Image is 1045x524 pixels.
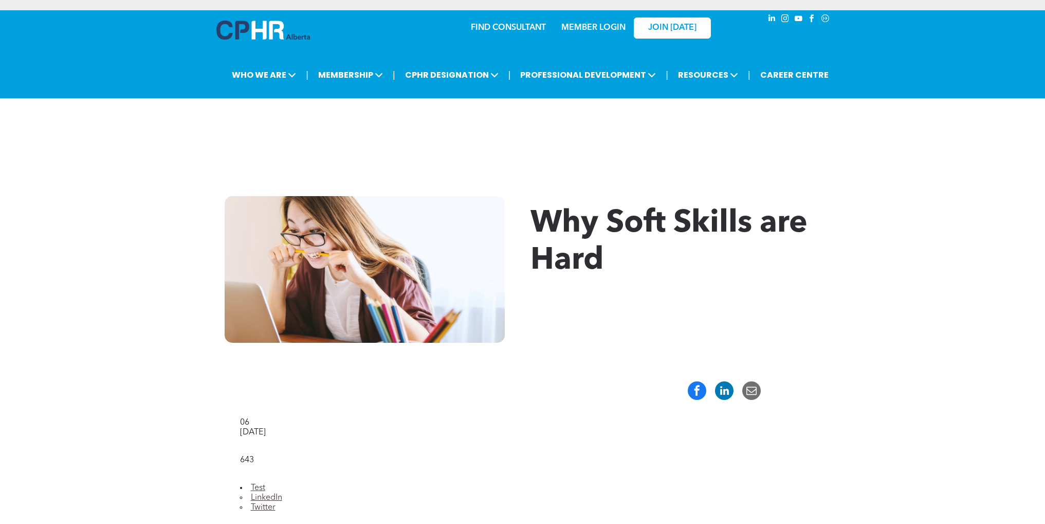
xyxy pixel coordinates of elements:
[251,494,282,502] a: LinkedIn
[402,65,502,84] span: CPHR DESIGNATION
[530,208,808,276] span: Why Soft Skills are Hard
[240,456,805,465] div: 643
[393,64,395,85] li: |
[251,503,276,512] a: Twitter
[240,428,805,438] div: [DATE]
[471,24,546,32] a: FIND CONSULTANT
[757,65,832,84] a: CAREER CENTRE
[793,13,804,27] a: youtube
[251,484,265,492] a: Test
[780,13,791,27] a: instagram
[240,418,805,428] div: 06
[766,13,778,27] a: linkedin
[648,23,696,33] span: JOIN [DATE]
[229,65,299,84] span: WHO WE ARE
[517,65,659,84] span: PROFESSIONAL DEVELOPMENT
[820,13,831,27] a: Social network
[216,21,310,40] img: A blue and white logo for cp alberta
[666,64,668,85] li: |
[306,64,308,85] li: |
[748,64,750,85] li: |
[561,24,626,32] a: MEMBER LOGIN
[634,18,711,39] a: JOIN [DATE]
[508,64,511,85] li: |
[315,65,386,84] span: MEMBERSHIP
[675,65,741,84] span: RESOURCES
[806,13,818,27] a: facebook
